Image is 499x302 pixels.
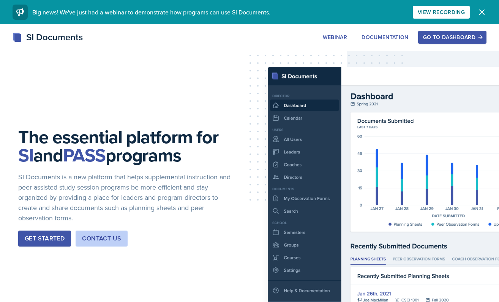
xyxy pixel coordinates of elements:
[423,34,482,40] div: Go to Dashboard
[76,231,128,247] button: Contact Us
[357,31,414,44] button: Documentation
[82,234,121,243] div: Contact Us
[13,30,83,44] div: SI Documents
[418,9,465,15] div: View Recording
[413,6,470,19] button: View Recording
[318,31,352,44] button: Webinar
[362,34,409,40] div: Documentation
[323,34,347,40] div: Webinar
[18,231,71,247] button: Get Started
[32,8,270,16] span: Big news! We've just had a webinar to demonstrate how programs can use SI Documents.
[418,31,486,44] button: Go to Dashboard
[25,234,65,243] div: Get Started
